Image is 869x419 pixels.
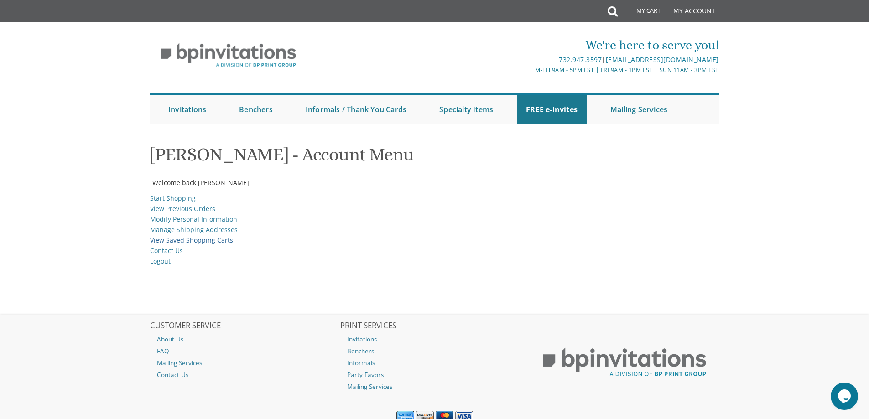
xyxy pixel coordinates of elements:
[150,36,307,74] img: BP Invitation Loft
[340,369,529,381] a: Party Favors
[230,95,282,124] a: Benchers
[150,204,215,213] a: View Previous Orders
[606,55,719,64] a: [EMAIL_ADDRESS][DOMAIN_NAME]
[159,95,215,124] a: Invitations
[340,36,719,54] div: We're here to serve you!
[340,54,719,65] div: |
[340,321,529,331] h2: PRINT SERVICES
[150,257,171,265] a: Logout
[617,1,667,24] a: My Cart
[150,145,719,171] h1: [PERSON_NAME] - Account Menu
[150,369,339,381] a: Contact Us
[150,236,233,244] a: View Saved Shopping Carts
[601,95,676,124] a: Mailing Services
[340,333,529,345] a: Invitations
[297,95,416,124] a: Informals / Thank You Cards
[150,321,339,331] h2: CUSTOMER SERVICE
[517,95,587,124] a: FREE e-Invites
[530,340,719,385] img: BP Print Group
[150,333,339,345] a: About Us
[150,194,196,202] a: Start Shopping
[152,178,719,187] p: Welcome back [PERSON_NAME]!
[559,55,602,64] a: 732.947.3597
[340,381,529,393] a: Mailing Services
[831,383,860,410] iframe: chat widget
[150,225,238,234] a: Manage Shipping Addresses
[430,95,502,124] a: Specialty Items
[340,357,529,369] a: Informals
[150,215,237,223] a: Modify Personal Information
[150,246,183,255] a: Contact Us
[340,65,719,75] div: M-Th 9am - 5pm EST | Fri 9am - 1pm EST | Sun 11am - 3pm EST
[150,345,339,357] a: FAQ
[340,345,529,357] a: Benchers
[150,357,339,369] a: Mailing Services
